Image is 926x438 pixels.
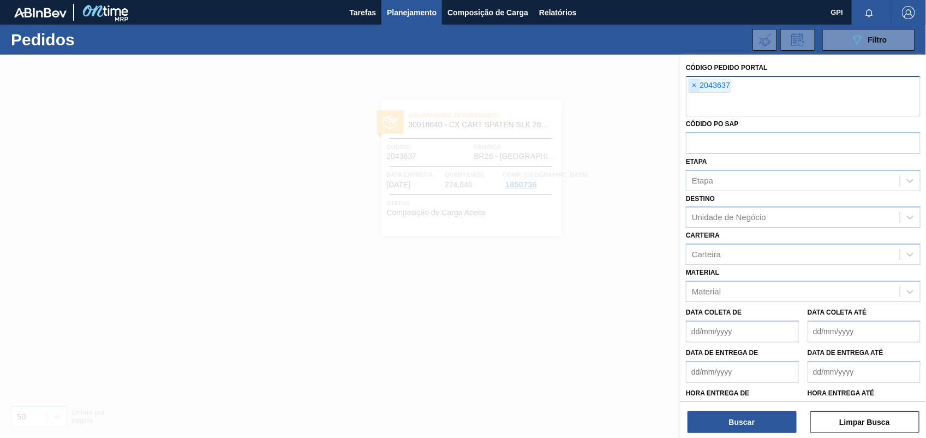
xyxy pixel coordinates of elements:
span: Filtro [868,35,887,44]
label: Hora entrega de [686,386,799,401]
button: Filtro [822,29,915,51]
span: Planejamento [387,6,437,19]
div: 2043637 [689,79,731,93]
label: Data coleta até [808,309,867,316]
div: Solicitação de Revisão de Pedidos [780,29,815,51]
label: Carteira [686,232,720,239]
label: Data de Entrega de [686,349,758,357]
span: × [689,79,700,92]
label: Data de Entrega até [808,349,883,357]
span: Tarefas [349,6,376,19]
label: Material [686,269,719,276]
label: Códido PO SAP [686,120,739,128]
label: Etapa [686,158,707,165]
label: Hora entrega até [808,386,921,401]
h1: Pedidos [11,33,171,46]
input: dd/mm/yyyy [808,361,921,383]
input: dd/mm/yyyy [686,361,799,383]
div: Unidade de Negócio [692,213,766,222]
img: Logout [902,6,915,19]
div: Etapa [692,176,713,185]
div: Carteira [692,250,721,259]
input: dd/mm/yyyy [686,321,799,342]
img: TNhmsLtSVTkK8tSr43FrP2fwEKptu5GPRR3wAAAABJRU5ErkJggg== [14,8,67,17]
label: Data coleta de [686,309,742,316]
button: Notificações [852,5,887,20]
input: dd/mm/yyyy [808,321,921,342]
div: Material [692,287,721,296]
div: Importar Negociações dos Pedidos [752,29,777,51]
span: Relatórios [539,6,576,19]
label: Destino [686,195,715,203]
label: Código Pedido Portal [686,64,768,72]
span: Composição de Carga [447,6,528,19]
